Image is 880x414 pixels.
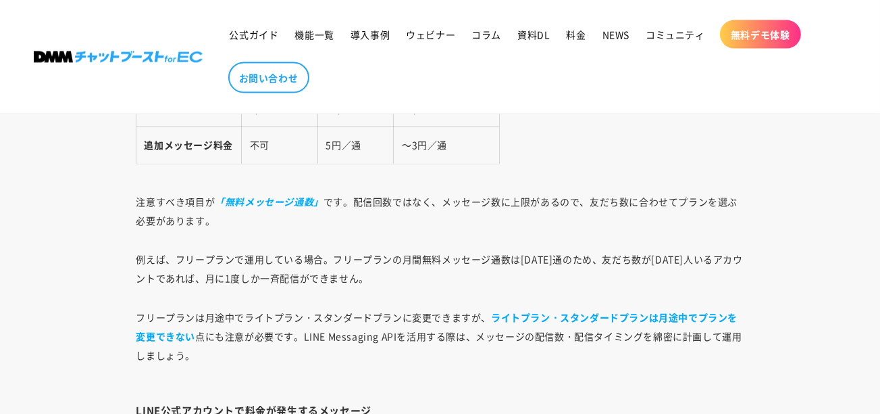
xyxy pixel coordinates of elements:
span: 機能一覧 [295,28,334,41]
a: 導入事例 [342,20,398,49]
span: 料金 [567,28,586,41]
a: 機能一覧 [287,20,342,49]
a: 無料デモ体験 [720,20,801,49]
em: 「無料メッセージ通数」 [215,195,323,208]
a: コミュニティ [638,20,713,49]
span: 無料デモ体験 [731,28,790,41]
span: NEWS [602,28,629,41]
span: 導入事例 [351,28,390,41]
span: コラム [471,28,501,41]
p: 注意すべき項目が です。配信回数ではなく、メッセージ数に上限があるので、友だち数に合わせてプランを選ぶ必要があります。 [136,192,744,230]
a: 資料DL [509,20,558,49]
span: コミュニティ [646,28,705,41]
a: コラム [463,20,509,49]
a: 料金 [559,20,594,49]
span: お問い合わせ [239,72,299,84]
td: 5円／通 [317,127,394,164]
span: ウェビナー [406,28,455,41]
a: お問い合わせ [228,62,309,93]
span: 公式ガイド [230,28,279,41]
a: ウェビナー [398,20,463,49]
p: フリープランは月途中でライトプラン・スタンダードプランに変更できますが、 点にも注意が必要です。LINE Messaging APIを活用する際は、メッセージの配信数・配信タイミングを綿密に計画... [136,308,744,384]
a: 公式ガイド [222,20,287,49]
img: 株式会社DMM Boost [34,51,203,63]
a: NEWS [594,20,638,49]
p: 例えば、フリープランで運用している場合。フリープランの月間無料メッセージ通数は[DATE]通のため、友だち数が[DATE]人いるアカウントであれば、月に1度しか一斉配信ができません。 [136,250,744,288]
span: 資料DL [517,28,550,41]
td: 不可 [241,127,317,164]
td: ～3円／通 [394,127,499,164]
strong: 追加メッセージ料金 [145,138,233,152]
